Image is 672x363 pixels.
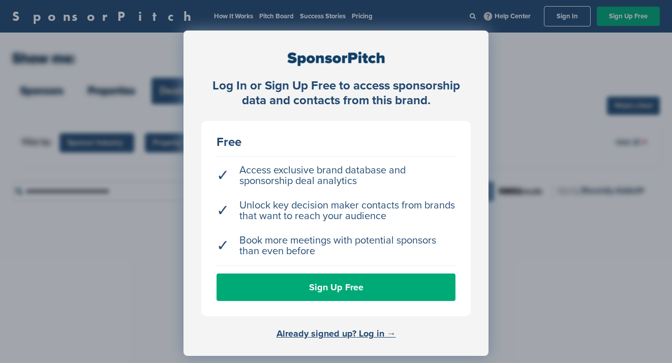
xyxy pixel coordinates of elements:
li: Book more meetings with potential sponsors than even before [217,230,455,262]
span: ✓ [217,170,229,181]
a: Already signed up? Log in → [277,328,396,339]
span: ✓ [217,205,229,216]
li: Access exclusive brand database and sponsorship deal analytics [217,160,455,192]
div: Free [217,136,455,148]
li: Unlock key decision maker contacts from brands that want to reach your audience [217,195,455,227]
a: Sign Up Free [217,274,455,301]
div: Log In or Sign Up Free to access sponsorship data and contacts from this brand. [201,79,471,108]
span: ✓ [217,240,229,251]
